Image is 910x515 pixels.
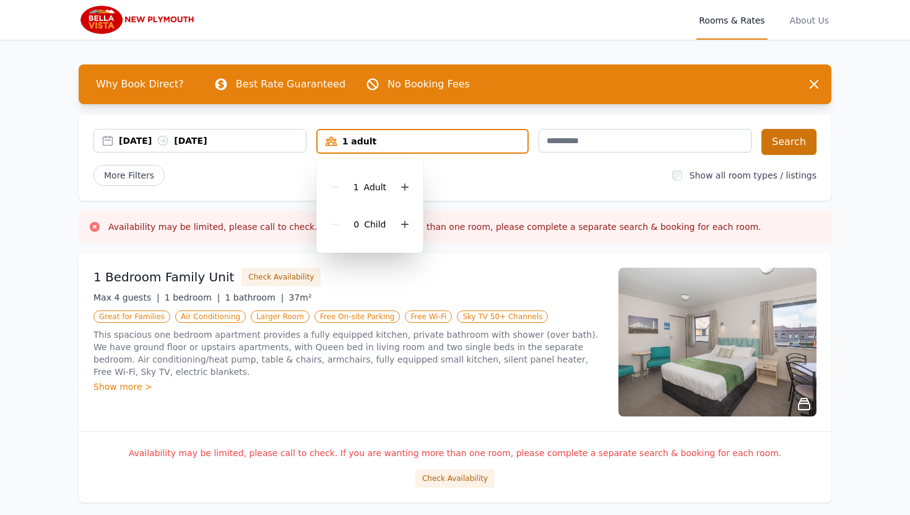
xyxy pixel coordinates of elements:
[93,310,170,323] span: Great for Families
[79,5,198,35] img: Bella Vista New Plymouth
[86,72,194,97] span: Why Book Direct?
[93,165,165,186] span: More Filters
[108,221,761,233] h3: Availability may be limited, please call to check. If you are wanting more than one room, please ...
[93,447,817,459] p: Availability may be limited, please call to check. If you are wanting more than one room, please ...
[388,77,470,92] p: No Booking Fees
[318,135,528,147] div: 1 adult
[119,134,306,147] div: [DATE] [DATE]
[175,310,246,323] span: Air Conditioning
[364,219,386,229] span: Child
[93,268,234,286] h3: 1 Bedroom Family Unit
[93,293,160,302] span: Max 4 guests |
[364,182,386,192] span: Adult
[165,293,220,302] span: 1 bedroom |
[251,310,310,323] span: Larger Room
[353,182,359,192] span: 1
[353,219,359,229] span: 0
[457,310,548,323] span: Sky TV 50+ Channels
[288,293,311,302] span: 37m²
[314,310,401,323] span: Free On-site Parking
[93,328,604,378] p: This spacious one bedroom apartment provides a fully equipped kitchen, private bathroom with show...
[690,170,817,180] label: Show all room types / listings
[236,77,345,92] p: Best Rate Guaranteed
[415,469,495,488] button: Check Availability
[93,381,604,393] div: Show more >
[761,129,817,155] button: Search
[405,310,452,323] span: Free Wi-Fi
[241,268,321,286] button: Check Availability
[225,293,284,302] span: 1 bathroom |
